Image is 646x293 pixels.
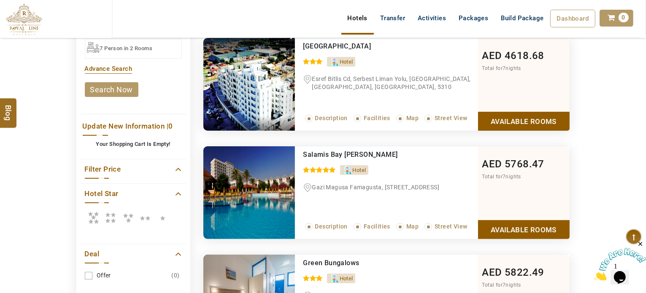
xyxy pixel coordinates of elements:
span: Map [406,115,419,121]
span: Hotel [340,59,353,65]
a: Packages [452,10,495,27]
span: Facilities [364,223,390,230]
span: 7 [503,65,505,71]
img: The Royal Line Holidays [6,3,42,35]
a: Update New Information |0 [83,121,184,132]
span: (0) [169,271,181,279]
iframe: chat widget [594,240,646,280]
div: Salamis Bay Conti [303,151,443,159]
a: Transfer [374,10,411,27]
span: Street View [435,115,467,121]
a: Green Bungalows [303,259,359,267]
a: Offer(0) [85,268,182,283]
span: 7 [503,174,505,180]
span: AED [482,158,502,170]
span: Description [315,115,348,121]
span: Esref Bitlis Cd, Serbest Liman Yolu, [GEOGRAPHIC_DATA], [GEOGRAPHIC_DATA], [GEOGRAPHIC_DATA], 5310 [312,75,471,90]
a: Filter Price [85,164,182,175]
b: Your Shopping Cart Is Empty! [96,141,170,147]
a: Advance Search [85,65,132,73]
span: Description [315,223,348,230]
span: 5822.49 [505,266,544,278]
a: search now [85,82,138,97]
a: Deal [85,248,182,260]
span: Map [406,223,419,230]
span: Blog [3,105,14,112]
img: WAzNtbV3_d2b5ca33bd970f64a6301fa75ae2eb22.png [203,38,295,131]
a: Salamis Bay [PERSON_NAME] [303,151,398,159]
span: 5768.47 [505,158,544,170]
a: Activities [411,10,452,27]
a: Show Rooms [478,220,570,239]
span: 0 [619,13,629,22]
span: Total for nights [482,65,521,71]
a: Show Rooms [478,112,570,131]
span: 7 [503,282,505,288]
a: Hotel Star [85,188,182,199]
span: Total for nights [482,174,521,180]
img: 059204a_hb_a_002.jpg [203,146,295,239]
span: Street View [435,223,467,230]
a: 0 [600,10,633,27]
div: Green Bungalows [303,259,443,267]
span: Gazi Magusa Famagusta, [STREET_ADDRESS] [312,184,440,191]
span: Facilities [364,115,390,121]
span: Hotel [340,275,353,282]
span: AED [482,266,502,278]
a: Hotels [341,10,374,27]
span: Dashboard [557,15,589,22]
span: 0 [168,122,173,130]
span: 1 [3,3,7,11]
span: Hotel [353,167,366,173]
a: Build Package [495,10,550,27]
span: Total for nights [482,282,521,288]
